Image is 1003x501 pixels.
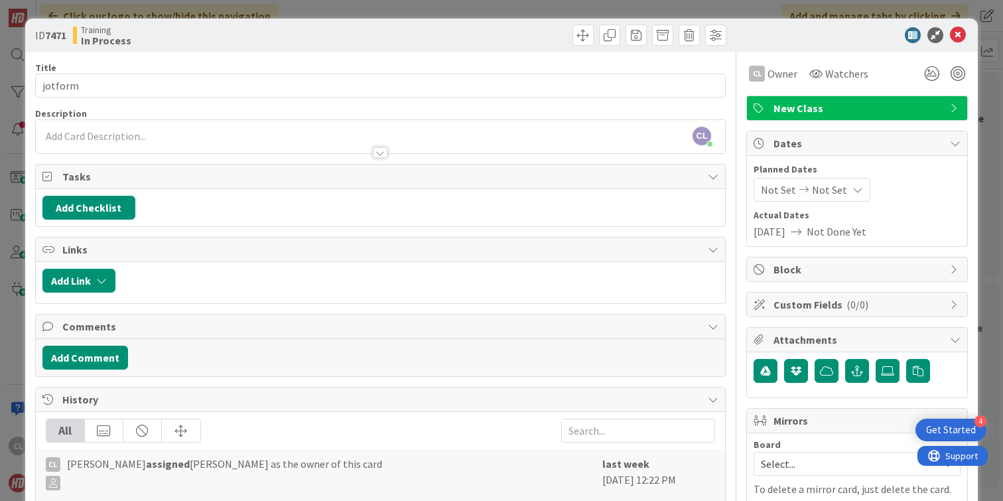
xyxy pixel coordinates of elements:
[35,27,66,43] span: ID
[81,35,131,46] b: In Process
[754,208,961,222] span: Actual Dates
[754,224,785,240] span: [DATE]
[67,456,382,490] span: [PERSON_NAME] [PERSON_NAME] as the owner of this card
[62,169,701,184] span: Tasks
[42,346,128,370] button: Add Comment
[146,457,190,470] b: assigned
[81,25,131,35] span: Training
[974,415,986,427] div: 4
[45,29,66,42] b: 7471
[773,297,943,313] span: Custom Fields
[46,457,60,472] div: CL
[602,456,715,496] div: [DATE] 12:22 PM
[773,135,943,151] span: Dates
[602,457,649,470] b: last week
[35,62,56,74] label: Title
[28,2,60,18] span: Support
[561,419,715,443] input: Search...
[62,319,701,334] span: Comments
[42,269,115,293] button: Add Link
[754,163,961,177] span: Planned Dates
[35,74,726,98] input: type card name here...
[773,100,943,116] span: New Class
[915,419,986,441] div: Open Get Started checklist, remaining modules: 4
[62,392,701,407] span: History
[773,332,943,348] span: Attachments
[754,440,781,449] span: Board
[749,66,765,82] div: CL
[62,242,701,257] span: Links
[761,455,931,473] span: Select...
[807,224,866,240] span: Not Done Yet
[773,261,943,277] span: Block
[693,127,711,145] span: CL
[42,196,135,220] button: Add Checklist
[761,182,796,198] span: Not Set
[812,182,847,198] span: Not Set
[825,66,868,82] span: Watchers
[768,66,797,82] span: Owner
[846,298,868,311] span: ( 0/0 )
[35,107,87,119] span: Description
[46,419,85,442] div: All
[773,413,943,429] span: Mirrors
[926,423,976,437] div: Get Started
